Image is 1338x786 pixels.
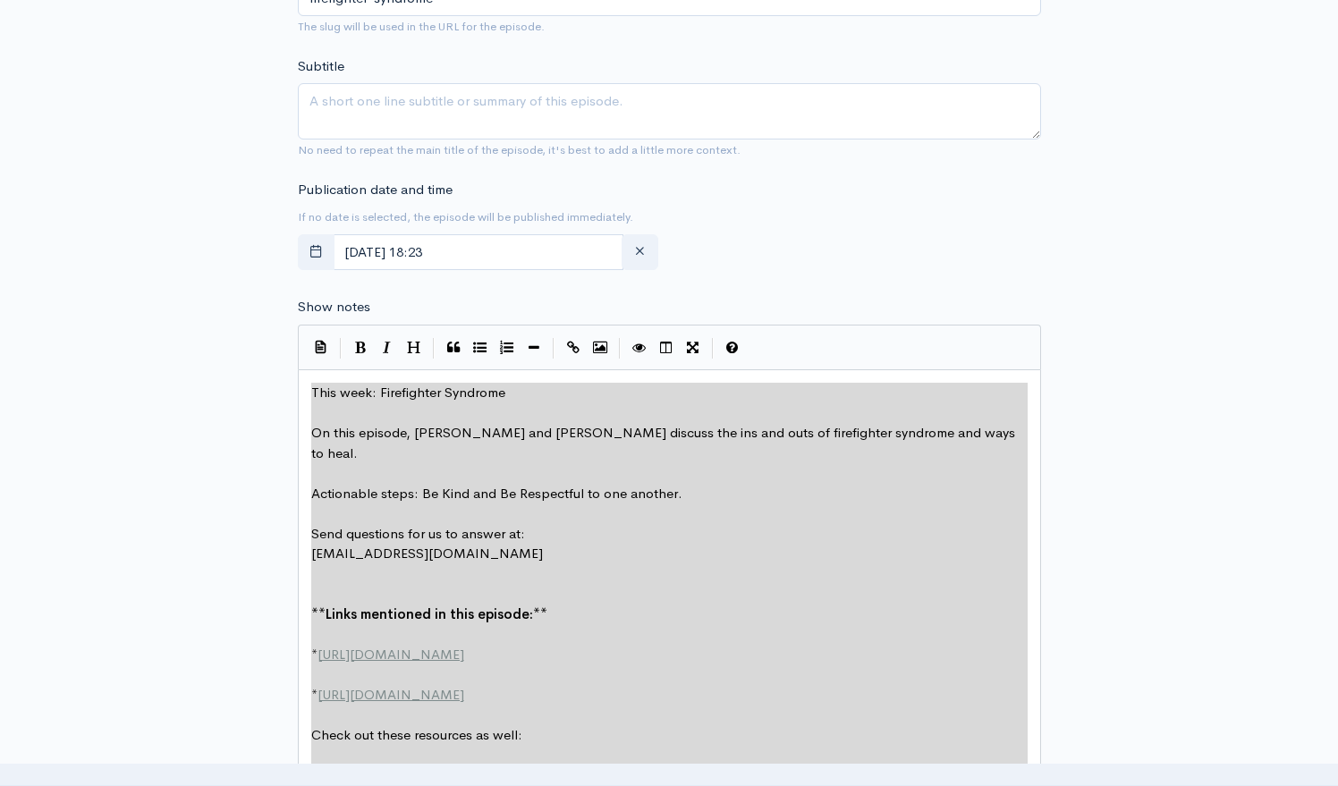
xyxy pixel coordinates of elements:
[653,334,680,361] button: Toggle Side by Side
[440,334,467,361] button: Quote
[347,334,374,361] button: Bold
[374,334,401,361] button: Italic
[553,338,555,359] i: |
[521,334,547,361] button: Insert Horizontal Line
[494,334,521,361] button: Numbered List
[311,545,543,562] span: [EMAIL_ADDRESS][DOMAIN_NAME]
[587,334,614,361] button: Insert Image
[433,338,435,359] i: |
[298,56,344,77] label: Subtitle
[318,686,464,703] span: [URL][DOMAIN_NAME]
[560,334,587,361] button: Create Link
[326,605,533,622] span: Links mentioned in this episode:
[401,334,428,361] button: Heading
[298,142,741,157] small: No need to repeat the main title of the episode, it's best to add a little more context.
[712,338,714,359] i: |
[308,334,334,360] button: Insert Show Notes Template
[298,297,370,317] label: Show notes
[311,525,525,542] span: Send questions for us to answer at:
[311,424,1019,461] span: On this episode, [PERSON_NAME] and [PERSON_NAME] discuss the ins and outs of firefighter syndrome...
[467,334,494,361] button: Generic List
[340,338,342,359] i: |
[680,334,707,361] button: Toggle Fullscreen
[311,384,505,401] span: This week: Firefighter Syndrome
[298,234,334,271] button: toggle
[298,180,453,200] label: Publication date and time
[298,209,633,224] small: If no date is selected, the episode will be published immediately.
[619,338,621,359] i: |
[318,646,464,663] span: [URL][DOMAIN_NAME]
[311,726,522,743] span: Check out these resources as well:
[622,234,658,271] button: clear
[626,334,653,361] button: Toggle Preview
[298,19,545,34] small: The slug will be used in the URL for the episode.
[311,485,682,502] span: Actionable steps: Be Kind and Be Respectful to one another.
[719,334,746,361] button: Markdown Guide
